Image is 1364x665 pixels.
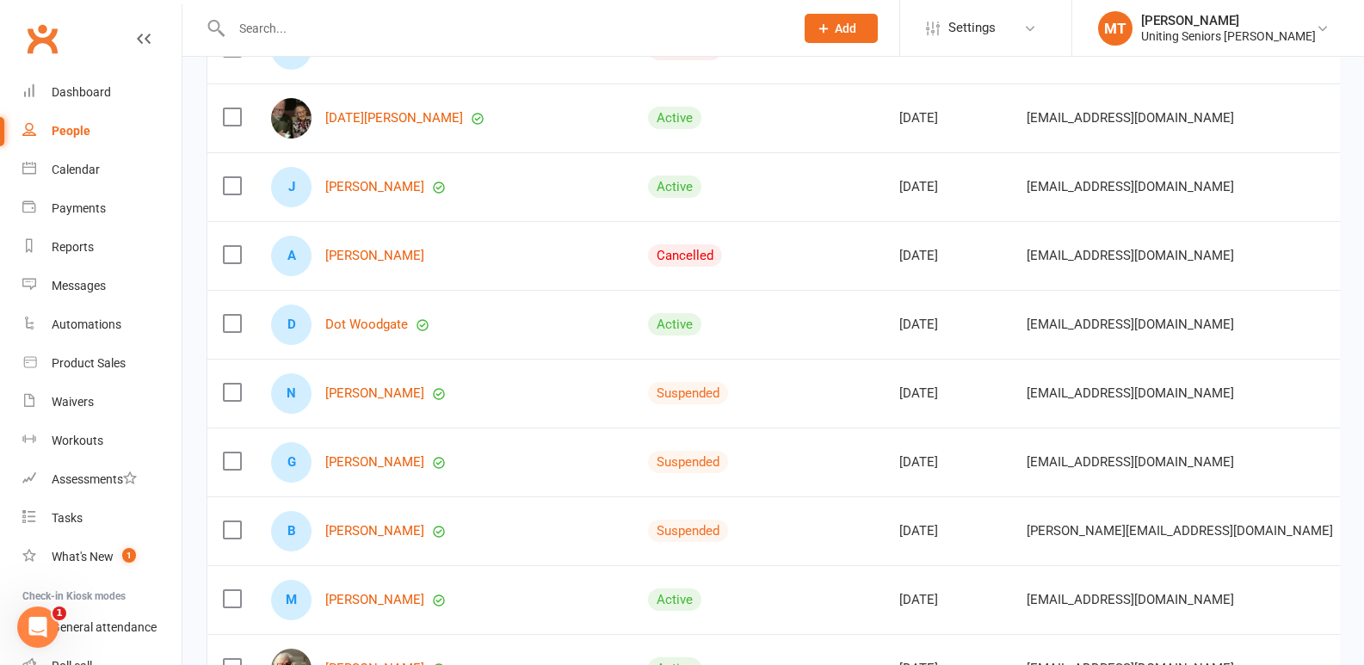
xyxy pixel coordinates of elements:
[271,167,312,207] div: June
[899,317,996,332] div: [DATE]
[52,163,100,176] div: Calendar
[22,151,182,189] a: Calendar
[325,249,424,263] a: [PERSON_NAME]
[271,236,312,276] div: Ann
[899,111,996,126] div: [DATE]
[1027,239,1234,272] span: [EMAIL_ADDRESS][DOMAIN_NAME]
[648,313,701,336] div: Active
[835,22,856,35] span: Add
[52,434,103,447] div: Workouts
[325,524,424,539] a: [PERSON_NAME]
[52,550,114,563] div: What's New
[1027,446,1234,478] span: [EMAIL_ADDRESS][DOMAIN_NAME]
[325,111,463,126] a: [DATE][PERSON_NAME]
[648,588,701,611] div: Active
[226,16,782,40] input: Search...
[271,98,312,139] img: Lucia
[1027,583,1234,616] span: [EMAIL_ADDRESS][DOMAIN_NAME]
[52,472,137,486] div: Assessments
[948,9,996,47] span: Settings
[648,520,728,542] div: Suspended
[52,201,106,215] div: Payments
[22,383,182,422] a: Waivers
[22,305,182,344] a: Automations
[22,228,182,267] a: Reports
[52,240,94,254] div: Reports
[52,124,90,138] div: People
[22,499,182,538] a: Tasks
[805,14,878,43] button: Add
[52,607,66,620] span: 1
[1027,514,1333,547] span: [PERSON_NAME][EMAIL_ADDRESS][DOMAIN_NAME]
[22,344,182,383] a: Product Sales
[1098,11,1133,46] div: MT
[899,455,996,470] div: [DATE]
[899,524,996,539] div: [DATE]
[325,455,424,470] a: [PERSON_NAME]
[899,249,996,263] div: [DATE]
[52,620,157,634] div: General attendance
[648,107,701,129] div: Active
[52,317,121,331] div: Automations
[22,422,182,460] a: Workouts
[22,538,182,576] a: What's New1
[52,511,83,525] div: Tasks
[648,382,728,404] div: Suspended
[52,279,106,292] div: Messages
[271,580,312,620] div: Margaret
[52,85,111,99] div: Dashboard
[648,451,728,473] div: Suspended
[22,73,182,112] a: Dashboard
[22,267,182,305] a: Messages
[325,386,424,401] a: [PERSON_NAME]
[52,395,94,409] div: Waivers
[271,511,312,551] div: Barbara
[1027,170,1234,203] span: [EMAIL_ADDRESS][DOMAIN_NAME]
[22,608,182,647] a: General attendance kiosk mode
[22,112,182,151] a: People
[271,373,312,414] div: Nikki
[52,356,126,370] div: Product Sales
[122,548,136,563] span: 1
[325,593,424,607] a: [PERSON_NAME]
[17,607,59,648] iframe: Intercom live chat
[899,180,996,194] div: [DATE]
[899,386,996,401] div: [DATE]
[1141,13,1316,28] div: [PERSON_NAME]
[271,442,312,483] div: Graeme
[1027,308,1234,341] span: [EMAIL_ADDRESS][DOMAIN_NAME]
[271,305,312,345] div: Dot
[1027,377,1234,409] span: [EMAIL_ADDRESS][DOMAIN_NAME]
[325,180,424,194] a: [PERSON_NAME]
[22,460,182,499] a: Assessments
[648,175,701,198] div: Active
[21,17,64,60] a: Clubworx
[1027,102,1234,134] span: [EMAIL_ADDRESS][DOMAIN_NAME]
[1141,28,1316,44] div: Uniting Seniors [PERSON_NAME]
[648,244,722,267] div: Cancelled
[325,317,408,332] a: Dot Woodgate
[22,189,182,228] a: Payments
[899,593,996,607] div: [DATE]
